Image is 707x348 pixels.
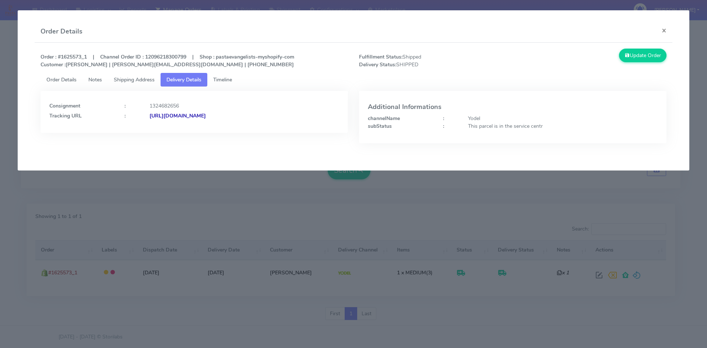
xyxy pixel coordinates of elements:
span: Notes [88,76,102,83]
strong: : [124,112,126,119]
span: Order Details [46,76,77,83]
div: 1324682656 [144,102,345,110]
div: Yodel [462,115,663,122]
strong: Order : #1625573_1 | Channel Order ID : 12096218300799 | Shop : pastaevangelists-myshopify-com [P... [41,53,294,68]
button: Update Order [619,49,667,62]
strong: : [124,102,126,109]
strong: Consignment [49,102,80,109]
strong: [URL][DOMAIN_NAME] [150,112,206,119]
h4: Order Details [41,27,82,36]
ul: Tabs [41,73,667,87]
span: Timeline [213,76,232,83]
span: Shipped SHIPPED [353,53,513,68]
strong: channelName [368,115,400,122]
span: Delivery Details [166,76,201,83]
strong: Customer : [41,61,66,68]
strong: subStatus [368,123,392,130]
h4: Additional Informations [368,103,658,111]
div: This parcel is in the service centr [462,122,663,130]
strong: Fulfillment Status: [359,53,402,60]
button: Close [656,21,672,40]
strong: Delivery Status: [359,61,396,68]
strong: Tracking URL [49,112,82,119]
strong: : [443,115,444,122]
span: Shipping Address [114,76,155,83]
strong: : [443,123,444,130]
